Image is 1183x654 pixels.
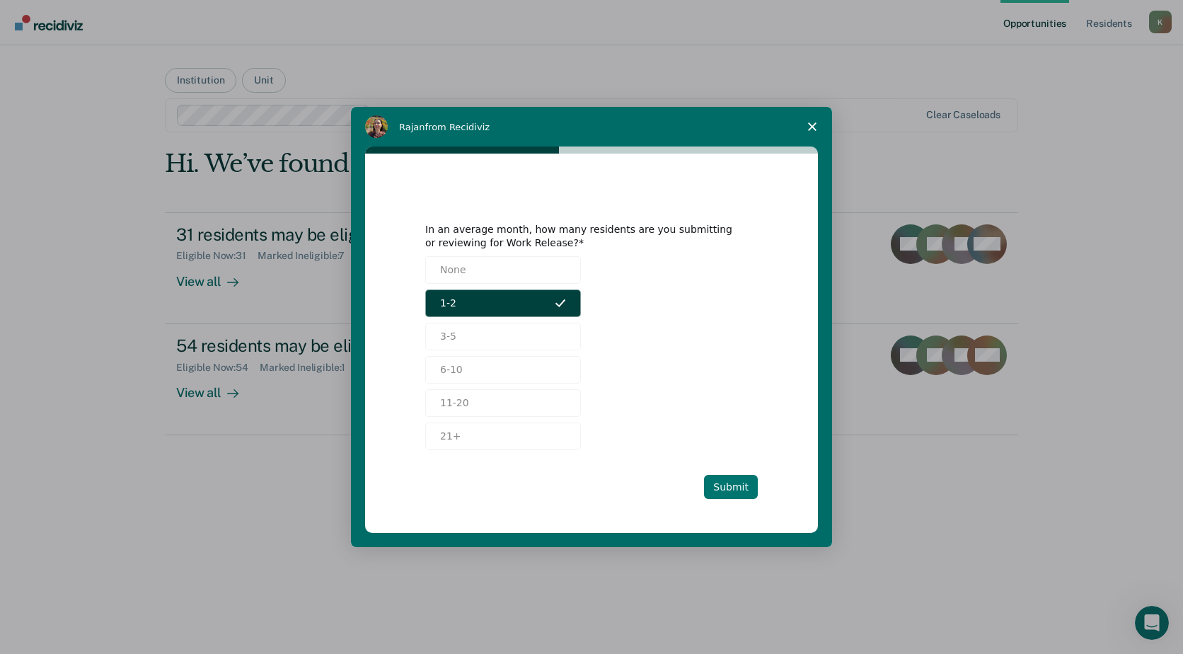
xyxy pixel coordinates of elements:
button: 1-2 [425,289,581,317]
button: 6-10 [425,356,581,384]
span: 11-20 [440,396,469,411]
span: None [440,263,466,277]
button: 3-5 [425,323,581,350]
span: 1-2 [440,296,456,311]
img: Profile image for Rajan [365,115,388,138]
button: None [425,256,581,284]
button: 11-20 [425,389,581,417]
span: from Recidiviz [425,122,490,132]
span: 3-5 [440,329,456,344]
span: Close survey [792,107,832,147]
button: Submit [704,475,758,499]
span: 6-10 [440,362,463,377]
span: Rajan [399,122,425,132]
div: In an average month, how many residents are you submitting or reviewing for Work Release? [425,223,737,248]
button: 21+ [425,423,581,450]
span: 21+ [440,429,461,444]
